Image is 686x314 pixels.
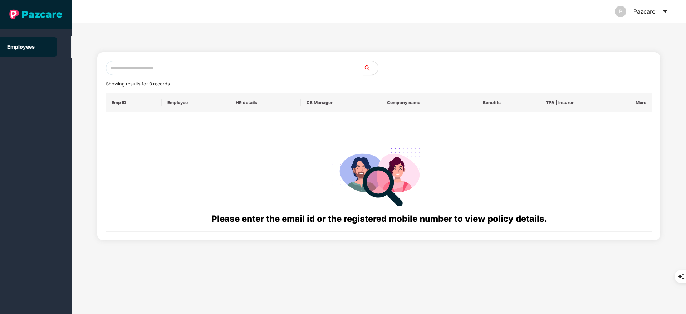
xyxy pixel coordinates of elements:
[619,6,622,17] span: P
[363,61,378,75] button: search
[662,9,668,14] span: caret-down
[162,93,230,112] th: Employee
[327,139,430,212] img: svg+xml;base64,PHN2ZyB4bWxucz0iaHR0cDovL3d3dy53My5vcmcvMjAwMC9zdmciIHdpZHRoPSIyODgiIGhlaWdodD0iMj...
[301,93,381,112] th: CS Manager
[363,65,378,71] span: search
[106,93,162,112] th: Emp ID
[477,93,540,112] th: Benefits
[540,93,624,112] th: TPA | Insurer
[106,81,171,87] span: Showing results for 0 records.
[230,93,300,112] th: HR details
[211,214,547,224] span: Please enter the email id or the registered mobile number to view policy details.
[7,44,35,50] a: Employees
[381,93,477,112] th: Company name
[624,93,652,112] th: More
